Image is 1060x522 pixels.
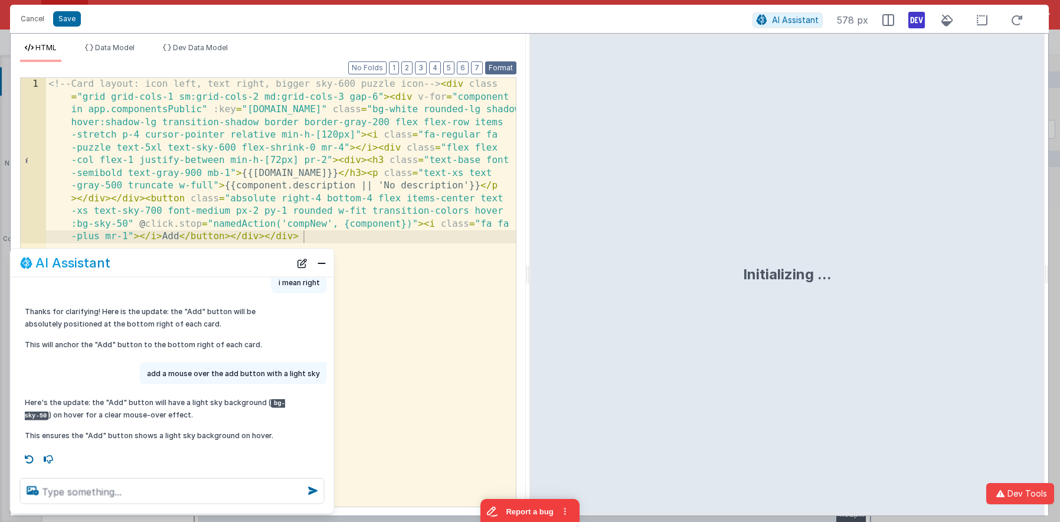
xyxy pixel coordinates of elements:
button: New Chat [294,255,310,271]
p: Thanks for clarifying! Here is the update: the "Add" button will be absolutely positioned at the ... [25,305,289,330]
button: AI Assistant [753,12,823,28]
h2: AI Assistant [35,256,110,270]
span: 578 px [837,13,868,27]
button: Save [53,11,81,27]
div: Initializing ... [743,265,832,284]
p: This will anchor the "Add" button to the bottom right of each card. [25,338,289,351]
p: i mean right [279,276,320,289]
button: 3 [415,61,427,74]
span: Dev Data Model [173,43,228,52]
button: Cancel [15,11,50,27]
p: add a mouse over the add button with a light sky [147,367,320,380]
button: 7 [471,61,483,74]
span: AI Assistant [772,15,819,25]
button: Format [485,61,516,74]
code: bg-sky-50 [25,399,285,420]
button: No Folds [348,61,387,74]
p: This ensures the "Add" button shows a light sky background on hover. [25,429,289,442]
button: 5 [443,61,454,74]
p: Here's the update: the "Add" button will have a light sky background ( ) on hover for a clear mou... [25,396,289,421]
span: HTML [35,43,57,52]
button: 1 [389,61,399,74]
button: Dev Tools [986,483,1054,504]
button: Close [314,255,329,271]
button: 4 [429,61,441,74]
button: 6 [457,61,469,74]
div: 1 [21,78,46,243]
span: Data Model [95,43,135,52]
button: 2 [401,61,413,74]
